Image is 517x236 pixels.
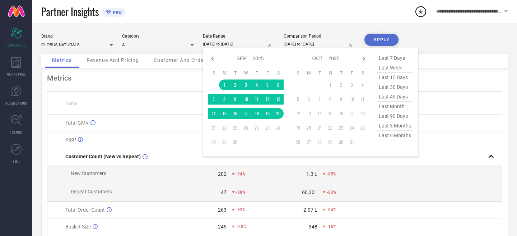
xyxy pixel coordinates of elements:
td: Tue Oct 07 2025 [314,94,325,105]
span: Total GMV [65,120,89,126]
td: Mon Sep 01 2025 [219,80,230,90]
th: Monday [303,70,314,76]
td: Wed Oct 15 2025 [325,108,336,119]
td: Sat Oct 18 2025 [357,108,368,119]
span: Customer Count (New vs Repeat) [65,154,141,159]
td: Tue Sep 16 2025 [230,108,241,119]
th: Sunday [208,70,219,76]
span: last month [377,102,413,111]
span: -85% [327,172,336,177]
td: Fri Sep 12 2025 [262,94,273,105]
td: Wed Sep 03 2025 [241,80,251,90]
span: -93% [236,207,246,212]
td: Sun Oct 05 2025 [293,94,303,105]
span: -94% [236,172,246,177]
div: 348 [309,224,317,230]
span: Customer And Orders [154,57,209,63]
span: -88% [236,190,246,195]
div: Category [122,34,194,39]
td: Wed Oct 08 2025 [325,94,336,105]
td: Thu Sep 18 2025 [251,108,262,119]
td: Tue Sep 09 2025 [230,94,241,105]
th: Monday [219,70,230,76]
div: 60,301 [302,189,317,195]
td: Thu Oct 09 2025 [336,94,346,105]
td: Sat Sep 27 2025 [273,122,284,133]
th: Thursday [336,70,346,76]
td: Thu Sep 04 2025 [251,80,262,90]
td: Fri Sep 05 2025 [262,80,273,90]
td: Tue Sep 30 2025 [230,137,241,148]
div: Previous month [208,54,217,63]
span: SUGGESTIONS [5,100,27,106]
td: Sat Sep 20 2025 [273,108,284,119]
td: Wed Oct 22 2025 [325,122,336,133]
th: Wednesday [325,70,336,76]
span: PRO [111,10,122,15]
span: last 6 months [377,131,413,140]
td: Thu Sep 11 2025 [251,94,262,105]
td: Sat Oct 04 2025 [357,80,368,90]
div: 202 [218,171,227,177]
td: Tue Oct 21 2025 [314,122,325,133]
span: SCORECARDS [6,42,27,48]
div: Comparison Period [284,34,355,39]
td: Wed Sep 24 2025 [241,122,251,133]
td: Sun Sep 28 2025 [208,137,219,148]
div: Metrics [47,74,502,82]
span: Revenue And Pricing [87,57,139,63]
td: Thu Oct 30 2025 [336,137,346,148]
span: -84% [327,207,336,212]
td: Mon Oct 06 2025 [303,94,314,105]
td: Fri Oct 03 2025 [346,80,357,90]
td: Sun Oct 26 2025 [293,137,303,148]
span: last 7 days [377,53,413,63]
th: Friday [262,70,273,76]
span: last 3 months [377,121,413,131]
td: Sat Oct 11 2025 [357,94,368,105]
span: last 30 days [377,82,413,92]
span: last 15 days [377,73,413,82]
th: Tuesday [314,70,325,76]
td: Wed Oct 29 2025 [325,137,336,148]
div: Date Range [203,34,275,39]
td: Tue Oct 28 2025 [314,137,325,148]
td: Sun Oct 12 2025 [293,108,303,119]
span: -16% [327,224,336,229]
td: Wed Oct 01 2025 [325,80,336,90]
span: TRENDS [10,129,22,135]
td: Tue Sep 02 2025 [230,80,241,90]
div: Open download list [414,5,427,18]
td: Sun Sep 07 2025 [208,94,219,105]
span: New Customers [71,170,106,176]
span: WORKSPACE [6,71,26,77]
div: 2.07 L [303,207,317,213]
th: Thursday [251,70,262,76]
td: Tue Sep 23 2025 [230,122,241,133]
input: Select date range [203,40,275,48]
span: Name [65,101,77,106]
span: last 45 days [377,92,413,102]
div: Brand [41,34,113,39]
span: Partner Insights [41,4,99,19]
span: Basket Size [65,224,91,230]
span: last week [377,63,413,73]
td: Fri Sep 19 2025 [262,108,273,119]
td: Fri Oct 24 2025 [346,122,357,133]
span: FWD [13,158,20,164]
span: last 90 days [377,111,413,121]
td: Sun Oct 19 2025 [293,122,303,133]
th: Friday [346,70,357,76]
td: Wed Sep 10 2025 [241,94,251,105]
td: Fri Oct 10 2025 [346,94,357,105]
td: Sun Sep 21 2025 [208,122,219,133]
td: Fri Oct 31 2025 [346,137,357,148]
td: Fri Oct 17 2025 [346,108,357,119]
span: -80% [327,190,336,195]
span: Repeat Customers [71,189,112,194]
td: Fri Sep 26 2025 [262,122,273,133]
td: Mon Sep 22 2025 [219,122,230,133]
td: Thu Oct 16 2025 [336,108,346,119]
div: Next month [359,54,368,63]
span: AISP [65,137,76,143]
